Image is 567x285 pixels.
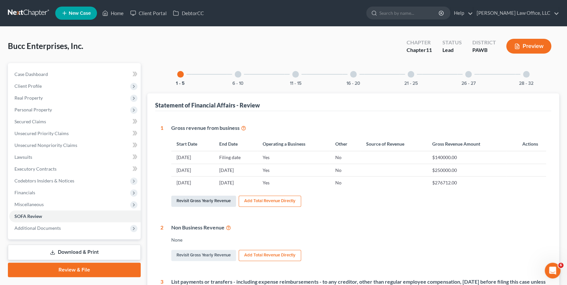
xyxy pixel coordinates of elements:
a: Secured Claims [9,116,141,128]
td: [DATE] [171,177,214,189]
a: Executory Contracts [9,163,141,175]
th: Actions [507,137,546,151]
span: Miscellaneous [14,202,44,207]
button: Add Total Revenue Directly [239,250,301,261]
button: 21 - 25 [404,81,417,86]
div: District [472,39,496,46]
td: No [330,164,361,176]
td: $276712.00 [427,177,507,189]
a: Client Portal [127,7,170,19]
span: Lawsuits [14,154,32,160]
span: Financials [14,190,35,195]
span: Personal Property [14,107,52,112]
a: Revisit Gross Yearly Revenue [171,250,236,261]
th: Source of Revenue [361,137,427,151]
button: 1 - 5 [176,81,185,86]
div: Non Business Revenue [171,224,546,231]
th: Other [330,137,361,151]
span: Additional Documents [14,225,61,231]
input: Search by name... [379,7,439,19]
span: Executory Contracts [14,166,57,172]
div: Status [442,39,461,46]
a: Revisit Gross Yearly Revenue [171,196,236,207]
div: None [171,237,546,243]
button: 26 - 27 [461,81,476,86]
div: Chapter [406,39,432,46]
button: Add Total Revenue Directly [239,196,301,207]
span: Client Profile [14,83,42,89]
td: Yes [257,151,330,164]
td: [DATE] [214,164,257,176]
span: New Case [69,11,91,16]
span: 6 [558,263,563,268]
iframe: Intercom live chat [545,263,560,278]
td: Yes [257,164,330,176]
th: End Date [214,137,257,151]
th: Gross Revenue Amount [427,137,507,151]
div: Chapter [406,46,432,54]
td: $140000.00 [427,151,507,164]
a: SOFA Review [9,210,141,222]
span: Case Dashboard [14,71,48,77]
div: 1 [160,124,163,208]
button: 16 - 20 [346,81,360,86]
a: Review & File [8,263,141,277]
span: SOFA Review [14,213,42,219]
th: Start Date [171,137,214,151]
td: $250000.00 [427,164,507,176]
span: Codebtors Insiders & Notices [14,178,74,183]
span: Real Property [14,95,43,101]
a: Lawsuits [9,151,141,163]
button: 28 - 32 [519,81,533,86]
a: Case Dashboard [9,68,141,80]
td: [DATE] [214,177,257,189]
td: Yes [257,177,330,189]
td: Filing date [214,151,257,164]
th: Operating a Business [257,137,330,151]
button: 6 - 10 [232,81,244,86]
span: Unsecured Priority Claims [14,131,69,136]
td: No [330,151,361,164]
a: [PERSON_NAME] Law Office, LLC [473,7,559,19]
a: Help [451,7,473,19]
div: Lead [442,46,461,54]
div: 2 [160,224,163,262]
a: DebtorCC [170,7,207,19]
div: Statement of Financial Affairs - Review [155,101,260,109]
a: Unsecured Priority Claims [9,128,141,139]
span: 11 [426,47,432,53]
span: Secured Claims [14,119,46,124]
button: Preview [506,39,551,54]
button: 11 - 15 [290,81,301,86]
a: Home [99,7,127,19]
td: [DATE] [171,164,214,176]
td: No [330,177,361,189]
td: [DATE] [171,151,214,164]
a: Unsecured Nonpriority Claims [9,139,141,151]
a: Download & Print [8,245,141,260]
span: Bucc Enterprises, Inc. [8,41,83,51]
div: Gross revenue from business [171,124,546,132]
span: Unsecured Nonpriority Claims [14,142,77,148]
div: PAWB [472,46,496,54]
